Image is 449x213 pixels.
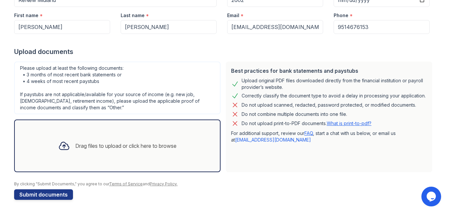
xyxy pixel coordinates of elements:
[75,142,177,150] div: Drag files to upload or click here to browse
[14,62,221,114] div: Please upload at least the following documents: • 3 months of most recent bank statements or • 4 ...
[304,130,313,136] a: FAQ
[327,120,371,126] a: What is print-to-pdf?
[242,101,416,109] div: Do not upload scanned, redacted, password protected, or modified documents.
[242,120,371,127] p: Do not upload print-to-PDF documents.
[242,110,347,118] div: Do not combine multiple documents into one file.
[235,137,311,143] a: [EMAIL_ADDRESS][DOMAIN_NAME]
[14,181,435,187] div: By clicking "Submit Documents," you agree to our and
[421,187,442,206] iframe: chat widget
[14,189,73,200] button: Submit documents
[242,92,426,100] div: Correctly classify the document type to avoid a delay in processing your application.
[14,47,435,56] div: Upload documents
[121,12,145,19] label: Last name
[334,12,348,19] label: Phone
[109,181,143,186] a: Terms of Service
[231,130,427,143] p: For additional support, review our , start a chat with us below, or email us at
[227,12,239,19] label: Email
[150,181,177,186] a: Privacy Policy.
[14,12,38,19] label: First name
[242,77,427,91] div: Upload original PDF files downloaded directly from the financial institution or payroll provider’...
[231,67,427,75] div: Best practices for bank statements and paystubs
